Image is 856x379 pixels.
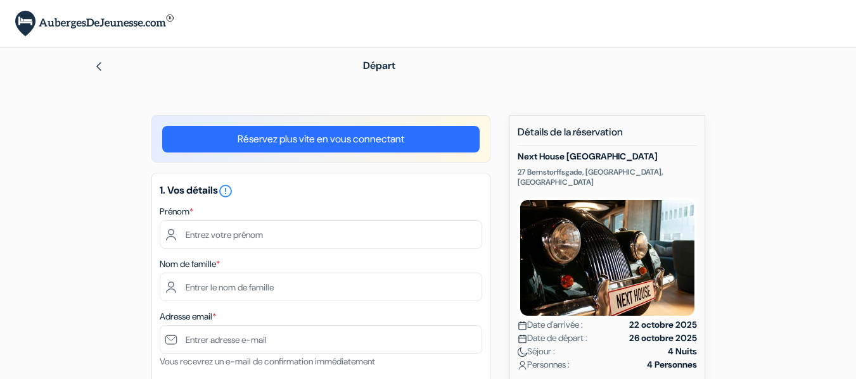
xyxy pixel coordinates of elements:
[518,347,527,357] img: moon.svg
[518,321,527,330] img: calendar.svg
[518,126,697,146] h5: Détails de la réservation
[518,151,697,162] h5: Next House [GEOGRAPHIC_DATA]
[518,334,527,344] img: calendar.svg
[647,358,697,371] strong: 4 Personnes
[160,258,220,271] label: Nom de famille
[518,167,697,187] p: 27 Bernstorffsgade, [GEOGRAPHIC_DATA], [GEOGRAPHIC_DATA]
[363,59,395,72] span: Départ
[160,183,482,199] h5: 1. Vos détails
[518,345,555,358] span: Séjour :
[518,358,570,371] span: Personnes :
[160,205,193,218] label: Prénom
[668,345,697,358] strong: 4 Nuits
[518,332,587,345] span: Date de départ :
[218,183,233,199] i: error_outline
[218,183,233,197] a: error_outline
[518,318,583,332] span: Date d'arrivée :
[160,310,216,323] label: Adresse email
[162,126,480,152] a: Réservez plus vite en vous connectant
[160,273,482,301] input: Entrer le nom de famille
[629,318,697,332] strong: 22 octobre 2025
[160,356,375,367] small: Vous recevrez un e-mail de confirmation immédiatement
[160,325,482,354] input: Entrer adresse e-mail
[94,61,104,71] img: left_arrow.svg
[160,220,482,249] input: Entrez votre prénom
[15,11,174,37] img: AubergesDeJeunesse.com
[629,332,697,345] strong: 26 octobre 2025
[518,361,527,370] img: user_icon.svg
